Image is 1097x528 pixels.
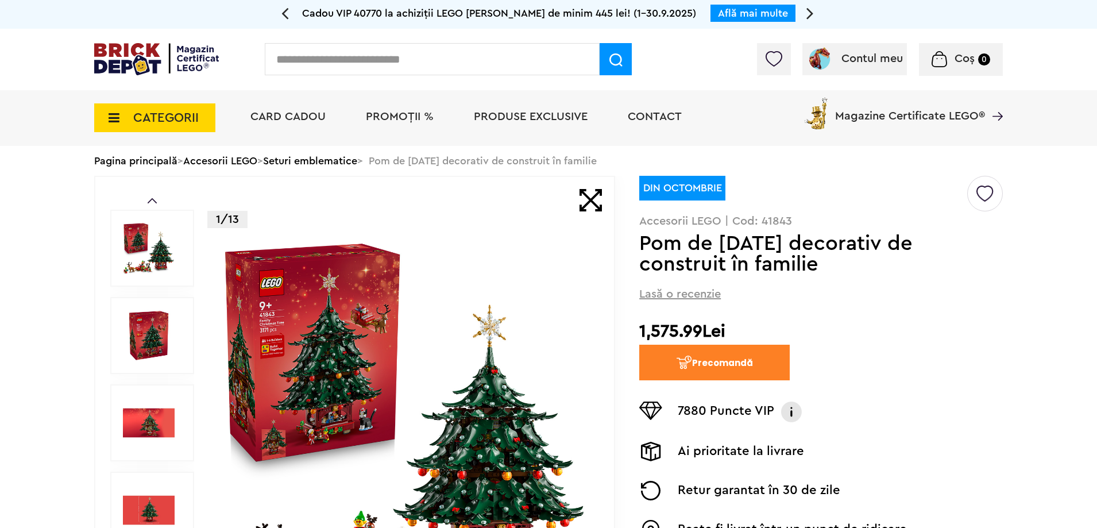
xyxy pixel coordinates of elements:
img: Pom de Crăciun decorativ de construit în familie [123,222,175,274]
span: Coș [955,53,975,64]
span: Lasă o recenzie [639,286,721,302]
a: PROMOȚII % [366,111,434,122]
span: CATEGORII [133,111,199,124]
span: Cadou VIP 40770 la achiziții LEGO [PERSON_NAME] de minim 445 lei! (1-30.9.2025) [302,8,696,18]
a: Produse exclusive [474,111,588,122]
span: Contul meu [841,53,903,64]
h2: 1,575.99Lei [639,321,1003,342]
h1: Pom de [DATE] decorativ de construit în familie [639,233,965,275]
a: Accesorii LEGO [183,156,257,166]
img: Pom de Crăciun decorativ de construit în familie LEGO 41843 [123,397,175,449]
button: Precomandă [639,345,790,380]
p: 7880 Puncte VIP [678,402,774,422]
p: Retur garantat în 30 de zile [678,481,840,500]
p: Accesorii LEGO | Cod: 41843 [639,215,1003,227]
img: Pom de Crăciun decorativ de construit în familie [123,310,175,361]
a: Află mai multe [718,8,788,18]
div: DIN OCTOMBRIE [639,176,725,201]
a: Seturi emblematice [263,156,357,166]
img: Puncte VIP [639,402,662,420]
img: Livrare [639,442,662,461]
img: CC_Brick_Depot_Precomand_Icon.svg [676,355,692,369]
p: Ai prioritate la livrare [678,442,804,461]
div: > > > Pom de [DATE] decorativ de construit în familie [94,146,1003,176]
a: Prev [148,198,157,203]
small: 0 [978,53,990,65]
a: Contact [628,111,682,122]
a: Card Cadou [250,111,326,122]
a: Magazine Certificate LEGO® [985,95,1003,107]
a: Contul meu [807,53,903,64]
p: 1/13 [207,211,248,228]
a: Pagina principală [94,156,177,166]
span: Magazine Certificate LEGO® [835,95,985,122]
img: Info VIP [780,402,803,422]
img: Returnare [639,481,662,500]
